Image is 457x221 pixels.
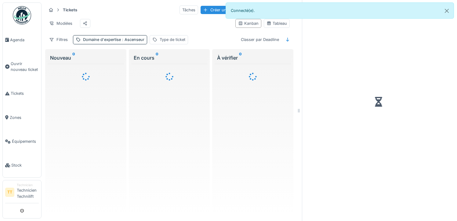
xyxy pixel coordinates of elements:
li: Technicien Technilift [17,183,39,202]
button: Close [440,3,454,19]
div: En cours [134,54,205,61]
span: Ouvrir nouveau ticket [11,61,39,72]
div: Créer un ticket [201,6,240,14]
div: Nouveau [50,54,122,61]
div: Tableau [267,20,287,26]
a: Zones [3,105,41,129]
div: Kanban [238,20,259,26]
li: TT [5,188,14,197]
div: Connecté(e). [226,2,454,19]
a: TT TechnicienTechnicien Technilift [5,183,39,203]
div: À vérifier [217,54,288,61]
span: Zones [10,115,39,120]
span: Tickets [11,90,39,96]
div: Tâches [180,6,198,14]
span: Équipements [12,138,39,144]
div: Type de ticket [160,37,185,42]
a: Stock [3,153,41,177]
div: Filtres [46,35,71,44]
strong: Tickets [60,7,80,13]
div: Technicien [17,183,39,187]
div: Domaine d'expertise [83,37,144,42]
div: Classer par Deadline [238,35,282,44]
a: Équipements [3,129,41,153]
a: Tickets [3,82,41,105]
sup: 0 [156,54,158,61]
sup: 0 [239,54,242,61]
span: : Ascenseur [121,37,144,42]
sup: 0 [72,54,75,61]
span: Stock [11,162,39,168]
span: Agenda [10,37,39,43]
a: Agenda [3,28,41,52]
a: Ouvrir nouveau ticket [3,52,41,82]
div: Modèles [46,19,75,28]
img: Badge_color-CXgf-gQk.svg [13,6,31,24]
